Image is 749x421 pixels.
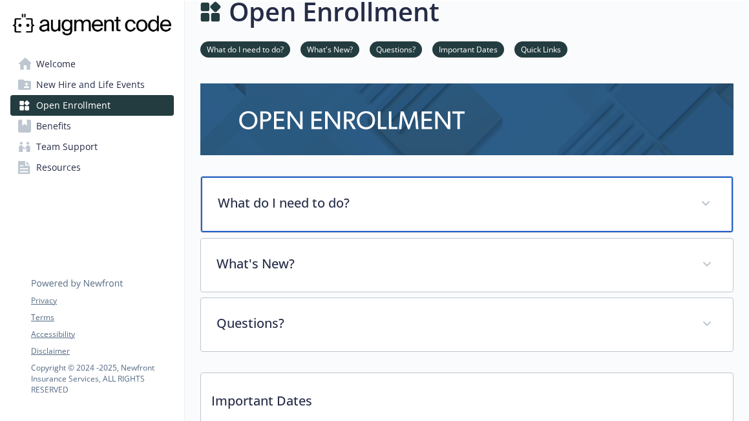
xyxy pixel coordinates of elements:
[10,74,174,95] a: New Hire and Life Events
[200,83,733,155] img: open enrollment page banner
[216,254,686,274] p: What's New?
[370,43,422,55] a: Questions?
[31,312,173,323] a: Terms
[201,298,733,351] div: Questions?
[216,314,686,333] p: Questions?
[36,116,71,136] span: Benefits
[201,177,733,232] div: What do I need to do?
[31,329,173,340] a: Accessibility
[31,345,173,357] a: Disclaimer
[10,157,174,178] a: Resources
[36,54,76,74] span: Welcome
[514,43,567,55] a: Quick Links
[201,373,733,421] p: Important Dates
[31,362,173,395] p: Copyright © 2024 - 2025 , Newfront Insurance Services, ALL RIGHTS RESERVED
[36,136,98,157] span: Team Support
[10,116,174,136] a: Benefits
[36,157,81,178] span: Resources
[10,54,174,74] a: Welcome
[201,239,733,292] div: What's New?
[10,95,174,116] a: Open Enrollment
[31,295,173,307] a: Privacy
[36,74,145,95] span: New Hire and Life Events
[10,136,174,157] a: Team Support
[301,43,359,55] a: What's New?
[200,43,290,55] a: What do I need to do?
[36,95,111,116] span: Open Enrollment
[432,43,504,55] a: Important Dates
[218,193,685,213] p: What do I need to do?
